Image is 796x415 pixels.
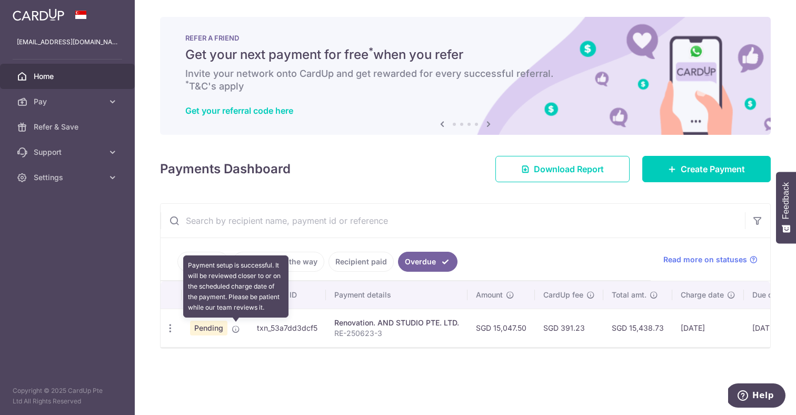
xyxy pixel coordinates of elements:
a: Download Report [495,156,630,182]
p: RE-250623-3 [334,328,459,339]
span: Download Report [534,163,604,175]
img: CardUp [13,8,64,21]
td: SGD 15,047.50 [467,309,535,347]
img: RAF banner [160,17,771,135]
a: Create Payment [642,156,771,182]
div: Renovation. AND STUDIO PTE. LTD. [334,318,459,328]
button: Feedback - Show survey [776,172,796,243]
a: Recipient paid [329,252,394,272]
span: Charge date [681,290,724,300]
span: Feedback [781,182,791,219]
span: Settings [34,172,103,183]
span: Pending [190,321,227,335]
div: Payment setup is successful. It will be reviewed closer to or on the scheduled charge date of the... [183,255,288,318]
td: SGD 15,438.73 [603,309,672,347]
a: Overdue [398,252,457,272]
input: Search by recipient name, payment id or reference [161,204,745,238]
p: REFER A FRIEND [185,34,745,42]
a: Upcoming [177,252,228,272]
a: Get your referral code here [185,105,293,116]
h6: Invite your network onto CardUp and get rewarded for every successful referral. T&C's apply [185,67,745,93]
td: [DATE] [672,309,744,347]
h5: Get your next payment for free when you refer [185,46,745,63]
span: Amount [476,290,503,300]
span: Home [34,71,103,82]
span: Read more on statuses [663,254,747,265]
span: Support [34,147,103,157]
p: [EMAIL_ADDRESS][DOMAIN_NAME] [17,37,118,47]
span: Due date [752,290,784,300]
span: Create Payment [681,163,745,175]
span: Refer & Save [34,122,103,132]
a: Read more on statuses [663,254,758,265]
span: Total amt. [612,290,646,300]
th: Payment details [326,281,467,309]
td: txn_53a7dd3dcf5 [248,309,326,347]
td: SGD 391.23 [535,309,603,347]
iframe: Opens a widget where you can find more information [728,383,785,410]
span: CardUp fee [543,290,583,300]
span: Pay [34,96,103,107]
h4: Payments Dashboard [160,160,291,179]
